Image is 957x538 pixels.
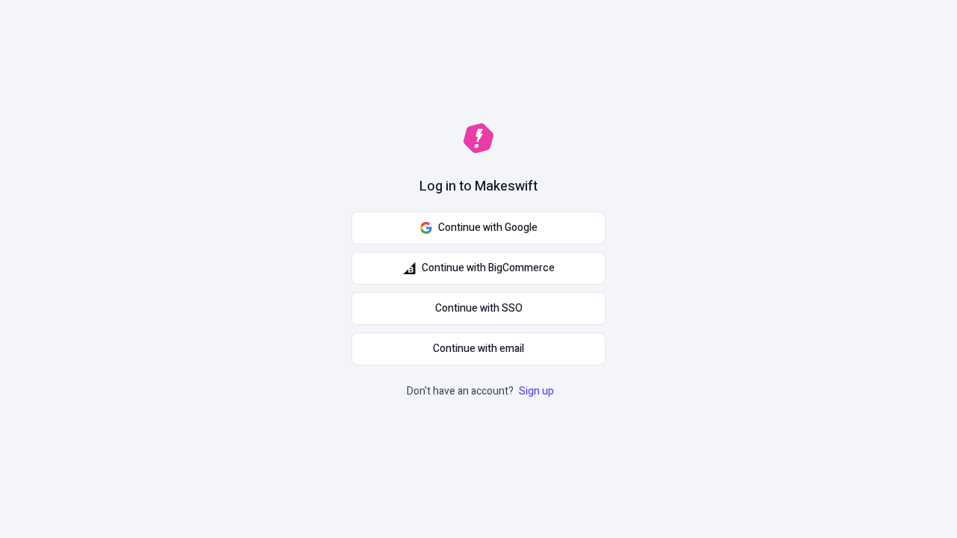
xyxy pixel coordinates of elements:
button: Continue with email [351,333,606,365]
p: Don't have an account? [407,383,557,400]
span: Continue with email [433,341,524,357]
h1: Log in to Makeswift [419,177,538,197]
a: Continue with SSO [351,292,606,325]
a: Sign up [516,383,557,399]
span: Continue with Google [438,220,538,236]
span: Continue with BigCommerce [422,260,555,276]
button: Continue with Google [351,211,606,244]
button: Continue with BigCommerce [351,252,606,285]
